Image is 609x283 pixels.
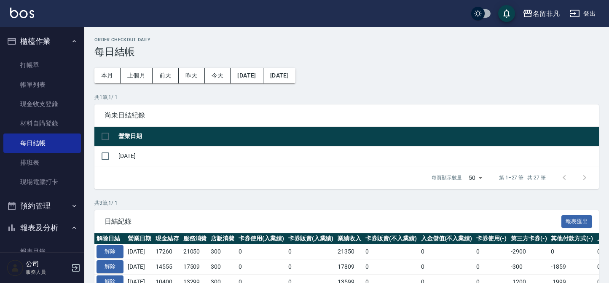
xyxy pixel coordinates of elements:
th: 入金儲值(不入業績) [419,233,475,244]
td: 0 [419,259,475,275]
a: 報表匯出 [561,217,593,225]
div: 名留非凡 [533,8,560,19]
td: [DATE] [116,146,599,166]
div: 50 [465,166,486,189]
td: 0 [286,244,336,259]
td: 17809 [335,259,363,275]
td: 14555 [153,259,181,275]
td: 0 [236,259,286,275]
button: 櫃檯作業 [3,30,81,52]
button: 名留非凡 [519,5,563,22]
a: 每日結帳 [3,133,81,153]
td: -1859 [549,259,595,275]
a: 現場電腦打卡 [3,172,81,192]
td: 21350 [335,244,363,259]
th: 第三方卡券(-) [509,233,549,244]
td: 0 [363,259,419,275]
a: 打帳單 [3,56,81,75]
img: Logo [10,8,34,18]
td: [DATE] [126,244,153,259]
button: [DATE] [231,68,263,83]
button: save [498,5,515,22]
td: 0 [474,244,509,259]
span: 尚未日結紀錄 [105,111,589,120]
th: 卡券使用(入業績) [236,233,286,244]
p: 每頁顯示數量 [432,174,462,182]
td: -2900 [509,244,549,259]
button: 登出 [566,6,599,21]
a: 材料自購登錄 [3,114,81,133]
p: 第 1–27 筆 共 27 筆 [499,174,546,182]
p: 服務人員 [26,268,69,276]
button: 本月 [94,68,121,83]
th: 營業日期 [126,233,153,244]
th: 店販消費 [209,233,236,244]
button: 解除 [97,245,123,258]
th: 服務消費 [181,233,209,244]
td: [DATE] [126,259,153,275]
td: 300 [209,244,236,259]
td: 0 [549,244,595,259]
button: 解除 [97,260,123,273]
td: 17260 [153,244,181,259]
button: 報表匯出 [561,215,593,228]
a: 排班表 [3,153,81,172]
td: 0 [236,244,286,259]
button: 上個月 [121,68,153,83]
button: 今天 [205,68,231,83]
h2: Order checkout daily [94,37,599,43]
button: [DATE] [263,68,295,83]
th: 卡券販賣(不入業績) [363,233,419,244]
button: 昨天 [179,68,205,83]
h5: 公司 [26,260,69,268]
td: 21050 [181,244,209,259]
th: 卡券使用(-) [474,233,509,244]
th: 業績收入 [335,233,363,244]
td: 0 [363,244,419,259]
th: 其他付款方式(-) [549,233,595,244]
p: 共 3 筆, 1 / 1 [94,199,599,207]
th: 卡券販賣(入業績) [286,233,336,244]
a: 現金收支登錄 [3,94,81,114]
td: 17509 [181,259,209,275]
span: 日結紀錄 [105,217,561,226]
p: 共 1 筆, 1 / 1 [94,93,599,101]
td: 0 [419,244,475,259]
th: 現金結存 [153,233,181,244]
h3: 每日結帳 [94,46,599,58]
td: 0 [474,259,509,275]
img: Person [7,259,24,276]
td: 0 [286,259,336,275]
td: -300 [509,259,549,275]
a: 報表目錄 [3,242,81,261]
th: 營業日期 [116,127,599,147]
button: 報表及分析 [3,217,81,239]
a: 帳單列表 [3,75,81,94]
th: 解除日結 [94,233,126,244]
button: 前天 [153,68,179,83]
button: 預約管理 [3,195,81,217]
td: 300 [209,259,236,275]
